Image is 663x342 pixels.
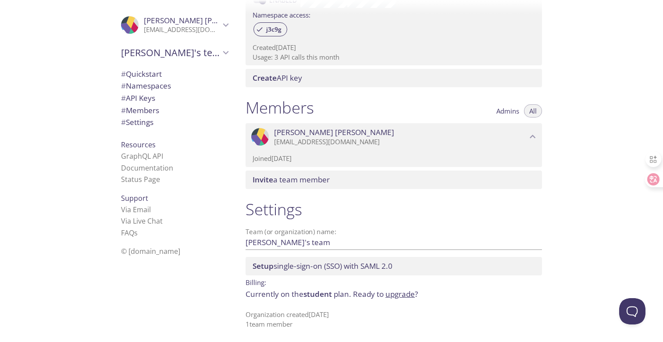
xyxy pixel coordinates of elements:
span: s [134,228,138,238]
p: Created [DATE] [253,43,535,52]
h1: Members [246,98,314,118]
div: Tian's team [114,41,235,64]
div: Namespaces [114,80,235,92]
h1: Settings [246,199,542,219]
span: Resources [121,140,156,150]
span: Settings [121,117,153,127]
a: Documentation [121,163,173,173]
p: Billing: [246,275,542,288]
span: Support [121,193,148,203]
span: # [121,81,126,91]
span: [PERSON_NAME] [PERSON_NAME] [274,128,394,137]
div: API Keys [114,92,235,104]
button: All [524,104,542,118]
div: Tian Zhou [246,123,542,150]
span: single-sign-on (SSO) with SAML 2.0 [253,261,392,271]
a: FAQ [121,228,138,238]
a: Status Page [121,175,160,184]
span: j3c9g [261,25,287,33]
div: Tian Zhou [114,11,235,39]
span: Quickstart [121,69,162,79]
div: Setup SSO [246,257,542,275]
span: Ready to ? [353,289,418,299]
p: [EMAIL_ADDRESS][DOMAIN_NAME] [144,25,220,34]
span: # [121,69,126,79]
span: API Keys [121,93,155,103]
div: Quickstart [114,68,235,80]
label: Team (or organization) name: [246,228,337,235]
span: Invite [253,175,273,185]
span: Members [121,105,159,115]
div: j3c9g [253,22,287,36]
span: # [121,105,126,115]
p: Organization created [DATE] 1 team member [246,310,542,329]
span: student [303,289,332,299]
iframe: Help Scout Beacon - Open [619,298,645,324]
button: Admins [491,104,524,118]
span: Create [253,73,277,83]
a: Via Live Chat [121,216,163,226]
div: Create API Key [246,69,542,87]
span: © [DOMAIN_NAME] [121,246,180,256]
span: a team member [253,175,330,185]
div: Invite a team member [246,171,542,189]
p: Joined [DATE] [253,154,535,163]
a: GraphQL API [121,151,163,161]
label: Namespace access: [253,8,310,21]
p: [EMAIL_ADDRESS][DOMAIN_NAME] [274,138,527,146]
span: API key [253,73,302,83]
p: Usage: 3 API calls this month [253,53,535,62]
span: [PERSON_NAME]'s team [121,46,220,59]
div: Team Settings [114,116,235,128]
span: # [121,93,126,103]
span: [PERSON_NAME] [PERSON_NAME] [144,15,264,25]
span: Namespaces [121,81,171,91]
span: # [121,117,126,127]
span: Setup [253,261,274,271]
div: Members [114,104,235,117]
a: Via Email [121,205,151,214]
a: upgrade [385,289,415,299]
p: Currently on the plan. [246,289,542,300]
